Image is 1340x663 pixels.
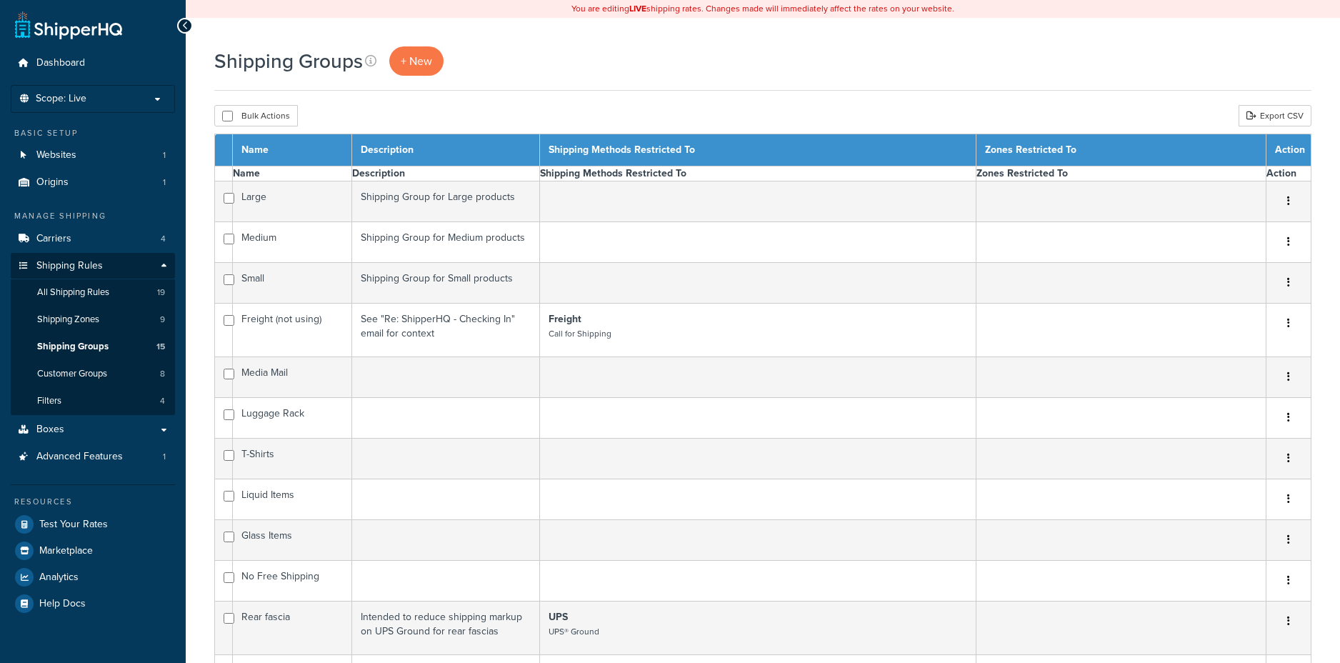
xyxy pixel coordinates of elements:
[11,334,175,360] li: Shipping Groups
[157,286,165,299] span: 19
[233,222,352,263] td: Medium
[156,341,165,353] span: 15
[11,444,175,470] a: Advanced Features 1
[549,625,599,638] small: UPS® Ground
[11,417,175,443] a: Boxes
[161,233,166,245] span: 4
[11,142,175,169] a: Websites 1
[160,314,165,326] span: 9
[233,520,352,561] td: Glass Items
[233,263,352,304] td: Small
[1266,134,1311,166] th: Action
[36,149,76,161] span: Websites
[11,127,175,139] div: Basic Setup
[233,304,352,357] td: Freight (not using)
[11,253,175,416] li: Shipping Rules
[233,166,352,181] th: Name
[37,314,99,326] span: Shipping Zones
[160,395,165,407] span: 4
[11,591,175,617] a: Help Docs
[549,609,568,624] strong: UPS
[352,602,540,655] td: Intended to reduce shipping markup on UPS Ground for rear fascias
[11,334,175,360] a: Shipping Groups 15
[11,306,175,333] a: Shipping Zones 9
[39,519,108,531] span: Test Your Rates
[11,564,175,590] a: Analytics
[37,395,61,407] span: Filters
[1266,166,1311,181] th: Action
[233,602,352,655] td: Rear fascia
[36,260,103,272] span: Shipping Rules
[36,451,123,463] span: Advanced Features
[352,222,540,263] td: Shipping Group for Medium products
[214,105,298,126] button: Bulk Actions
[540,166,976,181] th: Shipping Methods Restricted To
[11,306,175,333] li: Shipping Zones
[549,311,581,326] strong: Freight
[11,538,175,564] a: Marketplace
[11,361,175,387] a: Customer Groups 8
[39,545,93,557] span: Marketplace
[11,169,175,196] a: Origins 1
[11,226,175,252] a: Carriers 4
[39,598,86,610] span: Help Docs
[976,166,1266,181] th: Zones Restricted To
[37,286,109,299] span: All Shipping Rules
[352,304,540,357] td: See "Re: ShipperHQ - Checking In" email for context
[11,512,175,537] a: Test Your Rates
[549,327,611,340] small: Call for Shipping
[352,263,540,304] td: Shipping Group for Small products
[11,279,175,306] li: All Shipping Rules
[37,341,109,353] span: Shipping Groups
[233,181,352,222] td: Large
[233,439,352,479] td: T-Shirts
[11,169,175,196] li: Origins
[976,134,1266,166] th: Zones Restricted To
[352,181,540,222] td: Shipping Group for Large products
[39,572,79,584] span: Analytics
[36,93,86,105] span: Scope: Live
[629,2,646,15] b: LIVE
[233,479,352,520] td: Liquid Items
[37,368,107,380] span: Customer Groups
[11,279,175,306] a: All Shipping Rules 19
[11,388,175,414] li: Filters
[163,176,166,189] span: 1
[352,166,540,181] th: Description
[214,47,363,75] h1: Shipping Groups
[163,451,166,463] span: 1
[233,357,352,398] td: Media Mail
[163,149,166,161] span: 1
[540,134,976,166] th: Shipping Methods Restricted To
[11,142,175,169] li: Websites
[233,398,352,439] td: Luggage Rack
[11,210,175,222] div: Manage Shipping
[36,176,69,189] span: Origins
[11,50,175,76] a: Dashboard
[352,134,540,166] th: Description
[11,226,175,252] li: Carriers
[401,53,432,69] span: + New
[11,253,175,279] a: Shipping Rules
[233,134,352,166] th: Name
[11,361,175,387] li: Customer Groups
[11,388,175,414] a: Filters 4
[11,444,175,470] li: Advanced Features
[1239,105,1311,126] a: Export CSV
[11,496,175,508] div: Resources
[36,57,85,69] span: Dashboard
[36,233,71,245] span: Carriers
[389,46,444,76] a: + New
[160,368,165,380] span: 8
[233,561,352,602] td: No Free Shipping
[15,11,122,39] a: ShipperHQ Home
[36,424,64,436] span: Boxes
